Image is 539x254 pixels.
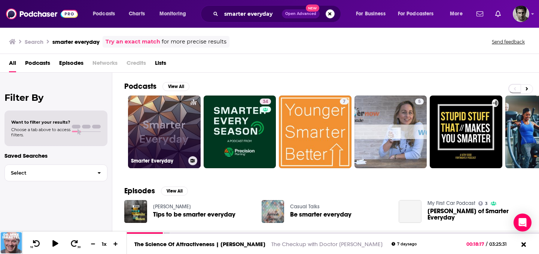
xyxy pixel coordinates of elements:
[29,239,43,249] button: 10
[129,9,145,19] span: Charts
[155,57,166,72] a: Lists
[340,99,348,105] a: 7
[4,152,107,159] p: Saved Searches
[124,200,147,223] img: Tips to be smarter everyday
[25,57,50,72] a: Podcasts
[161,187,188,196] button: View All
[513,6,529,22] img: User Profile
[208,5,348,22] div: Search podcasts, credits, & more...
[450,9,463,19] span: More
[490,39,527,45] button: Send feedback
[418,98,421,106] span: 5
[221,8,282,20] input: Search podcasts, credits, & more...
[399,200,421,223] a: Destin Sandlin of Smarter Everyday
[4,92,107,103] h2: Filter By
[473,7,486,20] a: Show notifications dropdown
[11,127,70,137] span: Choose a tab above to access filters.
[106,37,160,46] a: Try an exact match
[124,186,188,196] a: EpisodesView All
[262,200,284,223] img: Be smarter everyday
[11,120,70,125] span: Want to filter your results?
[279,96,351,168] a: 7
[98,241,111,247] div: 1 x
[487,241,514,247] span: 03:25:31
[260,99,271,105] a: 34
[485,202,488,205] span: 3
[131,158,185,164] h3: Smarter Everyday
[92,57,118,72] span: Networks
[445,8,472,20] button: open menu
[59,57,83,72] a: Episodes
[392,242,417,246] div: 7 days ago
[68,239,82,249] button: 30
[478,201,488,206] a: 3
[285,12,316,16] span: Open Advanced
[128,96,201,168] a: Smarter Everyday
[427,200,475,206] a: My First Car Podcast
[154,8,196,20] button: open menu
[356,9,386,19] span: For Business
[427,208,527,221] span: [PERSON_NAME] of Smarter Everyday
[124,186,155,196] h2: Episodes
[343,98,345,106] span: 7
[514,214,532,232] div: Open Intercom Messenger
[351,8,395,20] button: open menu
[25,38,43,45] h3: Search
[513,6,529,22] button: Show profile menu
[306,4,319,12] span: New
[153,203,191,210] a: Sunita Menon
[124,82,189,91] a: PodcastsView All
[263,98,268,106] span: 34
[134,241,265,248] a: The Science Of Attractiveness | [PERSON_NAME]
[159,9,186,19] span: Monitoring
[6,7,78,21] img: Podchaser - Follow, Share and Rate Podcasts
[88,8,125,20] button: open menu
[486,241,487,247] span: /
[415,99,424,105] a: 5
[393,8,445,20] button: open menu
[4,164,107,181] button: Select
[162,82,189,91] button: View All
[290,211,351,218] a: Be smarter everyday
[398,9,434,19] span: For Podcasters
[9,57,16,72] a: All
[127,57,146,72] span: Credits
[5,170,91,175] span: Select
[124,8,149,20] a: Charts
[427,208,527,221] a: Destin Sandlin of Smarter Everyday
[77,246,80,249] span: 30
[466,241,486,247] span: 00:18:17
[492,7,504,20] a: Show notifications dropdown
[282,9,320,18] button: Open AdvancedNew
[354,96,427,168] a: 5
[271,241,383,248] a: The Checkup with Doctor [PERSON_NAME]
[52,38,100,45] h3: smarter everyday
[30,246,33,249] span: 10
[290,203,320,210] a: Casual Talks
[162,37,226,46] span: for more precise results
[513,6,529,22] span: Logged in as GaryR
[124,82,156,91] h2: Podcasts
[204,96,276,168] a: 34
[153,211,235,218] a: Tips to be smarter everyday
[93,9,115,19] span: Podcasts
